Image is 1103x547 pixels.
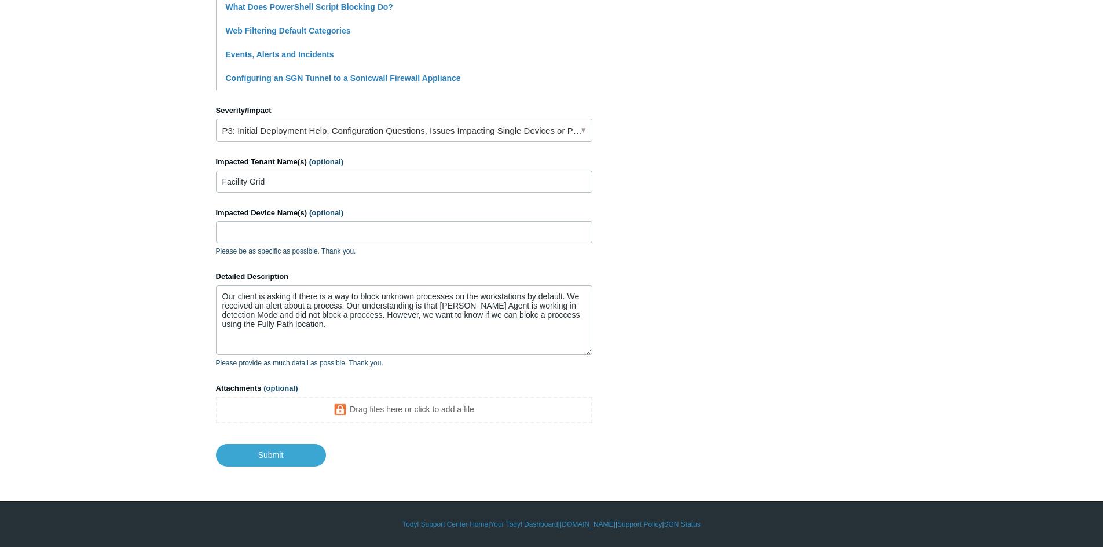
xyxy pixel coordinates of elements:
[226,50,334,59] a: Events, Alerts and Incidents
[216,105,592,116] label: Severity/Impact
[617,519,662,530] a: Support Policy
[309,157,343,166] span: (optional)
[216,156,592,168] label: Impacted Tenant Name(s)
[226,74,461,83] a: Configuring an SGN Tunnel to a Sonicwall Firewall Appliance
[490,519,558,530] a: Your Todyl Dashboard
[560,519,615,530] a: [DOMAIN_NAME]
[263,384,298,392] span: (optional)
[402,519,488,530] a: Todyl Support Center Home
[309,208,343,217] span: (optional)
[216,271,592,282] label: Detailed Description
[226,26,351,35] a: Web Filtering Default Categories
[216,383,592,394] label: Attachments
[664,519,701,530] a: SGN Status
[216,519,888,530] div: | | | |
[216,207,592,219] label: Impacted Device Name(s)
[216,119,592,142] a: P3: Initial Deployment Help, Configuration Questions, Issues Impacting Single Devices or Past Out...
[216,358,592,368] p: Please provide as much detail as possible. Thank you.
[216,246,592,256] p: Please be as specific as possible. Thank you.
[216,444,326,466] input: Submit
[226,2,393,12] a: What Does PowerShell Script Blocking Do?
